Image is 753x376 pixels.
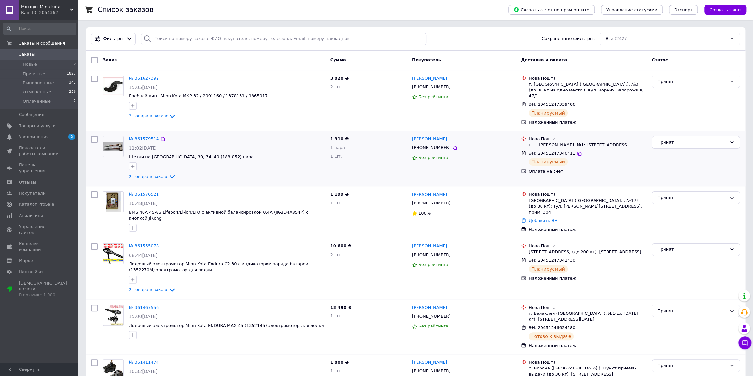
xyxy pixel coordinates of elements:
[21,10,78,16] div: Ваш ID: 2054362
[330,360,349,365] span: 1 800 ₴
[129,113,176,118] a: 2 товара в заказе
[657,308,727,314] div: Принят
[412,243,447,249] a: [PERSON_NAME]
[529,151,575,156] span: ЭН: 20451247340411
[129,85,157,90] span: 15:05[DATE]
[529,275,647,281] div: Наложенный платеж
[103,36,124,42] span: Фильтры
[129,287,168,292] span: 2 товара в заказе
[412,145,451,150] span: [PHONE_NUMBER]
[129,261,308,272] a: Лодочный электромотор Minn Kota Endura C2 30 с индикатором заряда батареи (1352270M) электромотор...
[529,332,574,340] div: Готово к выдаче
[19,292,67,298] div: Prom микс 1 000
[418,155,448,160] span: Без рейтинга
[412,201,451,205] span: [PHONE_NUMBER]
[330,252,342,257] span: 2 шт.
[412,136,447,142] a: [PERSON_NAME]
[418,94,448,99] span: Без рейтинга
[129,201,157,206] span: 10:48[DATE]
[129,93,267,98] span: Гребной винт Minn Kota MKP-32 / 2091160 / 1378131 / 1865017
[529,136,647,142] div: Нова Пошта
[412,76,447,82] a: [PERSON_NAME]
[657,78,727,85] div: Принят
[529,249,647,255] div: [STREET_ADDRESS] (до 200 кг): [STREET_ADDRESS]
[418,262,448,267] span: Без рейтинга
[129,114,168,118] span: 2 товара в заказе
[103,243,124,264] a: Фото товару
[330,201,342,205] span: 1 шт.
[529,311,647,322] div: г. Балаклея ([GEOGRAPHIC_DATA].), №1(до [DATE] кг), [STREET_ADDRESS][DATE]
[68,134,75,140] span: 2
[74,98,76,104] span: 2
[103,244,123,264] img: Фото товару
[103,57,117,62] span: Заказ
[129,146,157,151] span: 11:02[DATE]
[330,244,351,248] span: 10 600 ₴
[330,136,349,141] span: 1 310 ₴
[330,57,346,62] span: Сумма
[412,252,451,257] span: [PHONE_NUMBER]
[103,305,123,325] img: Фото товару
[529,258,575,263] span: ЭН: 20451247341430
[669,5,698,15] button: Экспорт
[412,57,441,62] span: Покупатель
[529,158,568,166] div: Планируемый
[709,7,741,12] span: Создать заказ
[19,51,35,57] span: Заказы
[513,7,589,13] span: Скачать отчет по пром-оплате
[103,142,123,151] img: Фото товару
[19,280,67,298] span: [DEMOGRAPHIC_DATA] и счета
[657,246,727,253] div: Принят
[129,210,308,221] a: BMS 40A 4S-8S Lifepo4/Li-ion/LTO с активной балансировкой 0.4A (JK-BD4A8S4P) с кнопкой JiKong
[508,5,595,15] button: Скачать отчет по пром-оплате
[129,253,157,258] span: 08:44[DATE]
[69,89,76,95] span: 256
[698,7,746,12] a: Создать заказ
[529,359,647,365] div: Нова Пошта
[330,76,349,81] span: 3 020 ₴
[418,324,448,328] span: Без рейтинга
[129,244,159,248] a: № 361555078
[23,80,54,86] span: Выполненные
[529,109,568,117] div: Планируемый
[521,57,567,62] span: Доставка и оплата
[23,71,45,77] span: Принятые
[23,89,51,95] span: Отмененные
[129,360,159,365] a: № 361411474
[529,218,557,223] a: Добавить ЭН
[412,314,451,319] span: [PHONE_NUMBER]
[23,62,37,67] span: Новые
[412,369,451,373] span: [PHONE_NUMBER]
[330,192,349,197] span: 1 199 ₴
[657,139,727,146] div: Принят
[330,145,345,150] span: 1 пара
[129,287,176,292] a: 2 товара в заказе
[614,36,628,41] span: (2427)
[19,269,43,275] span: Настройки
[529,243,647,249] div: Нова Пошта
[606,7,657,12] span: Управление статусами
[19,162,60,174] span: Панель управления
[19,40,65,46] span: Заказы и сообщения
[129,136,159,141] a: № 361579514
[129,154,253,159] a: Щетки на [GEOGRAPHIC_DATA] 30, 34, 40 (188-052) пара
[67,71,76,77] span: 1827
[19,179,36,185] span: Отзывы
[605,36,613,42] span: Все
[330,84,342,89] span: 2 шт.
[412,359,447,366] a: [PERSON_NAME]
[412,192,447,198] a: [PERSON_NAME]
[19,112,44,118] span: Сообщения
[103,77,123,94] img: Фото товару
[418,211,431,216] span: 100%
[19,134,48,140] span: Уведомления
[529,76,647,81] div: Нова Пошта
[657,362,727,369] div: Принят
[704,5,746,15] button: Создать заказ
[330,313,342,318] span: 1 шт.
[129,323,324,328] span: Лодочный электромотор Minn Kota ENDURA MAX 45 (1352145) электромотор для лодки
[529,305,647,311] div: Нова Пошта
[674,7,692,12] span: Экспорт
[330,305,351,310] span: 18 490 ₴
